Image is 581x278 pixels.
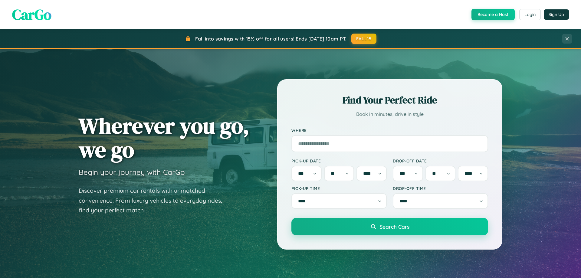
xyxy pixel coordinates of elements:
h3: Begin your journey with CarGo [79,168,185,177]
button: FALL15 [351,34,377,44]
p: Book in minutes, drive in style [291,110,488,119]
span: Fall into savings with 15% off for all users! Ends [DATE] 10am PT. [195,36,347,42]
label: Drop-off Time [393,186,488,191]
h1: Wherever you go, we go [79,114,249,162]
label: Pick-up Date [291,158,387,163]
span: CarGo [12,5,51,25]
label: Drop-off Date [393,158,488,163]
label: Where [291,128,488,133]
button: Login [519,9,541,20]
button: Become a Host [471,9,515,20]
button: Sign Up [544,9,569,20]
button: Search Cars [291,218,488,235]
span: Search Cars [379,223,409,230]
p: Discover premium car rentals with unmatched convenience. From luxury vehicles to everyday rides, ... [79,186,230,215]
label: Pick-up Time [291,186,387,191]
h2: Find Your Perfect Ride [291,93,488,107]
